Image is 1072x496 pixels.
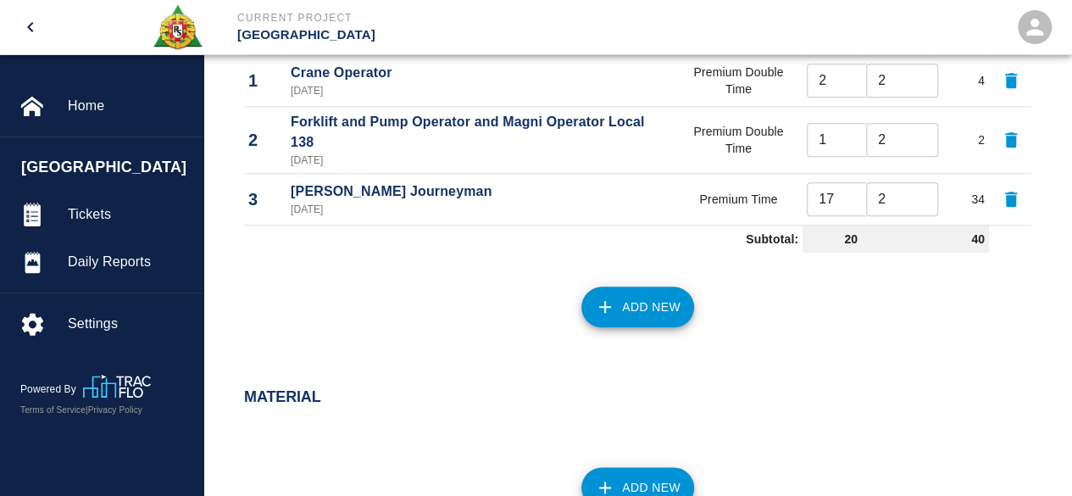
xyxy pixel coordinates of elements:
td: Premium Double Time [675,106,803,173]
p: 1 [248,68,282,93]
p: Crane Operator [291,63,670,83]
span: Daily Reports [68,252,189,272]
p: 3 [248,187,282,212]
td: Subtotal: [244,225,803,253]
span: Settings [68,314,189,334]
p: Forklift and Pump Operator and Magni Operator Local 138 [291,112,670,153]
a: Privacy Policy [88,405,142,415]
td: 40 [862,225,989,253]
iframe: Chat Widget [987,415,1072,496]
span: Home [68,96,189,116]
p: [DATE] [291,153,670,168]
span: | [86,405,88,415]
span: Tickets [68,204,189,225]
a: Terms of Service [20,405,86,415]
td: Premium Double Time [675,54,803,106]
p: [DATE] [291,202,670,217]
p: Current Project [237,10,628,25]
h2: Material [244,388,1031,407]
td: 20 [803,225,862,253]
img: Roger & Sons Concrete [152,3,203,51]
td: 34 [930,173,989,225]
p: [DATE] [291,83,670,98]
img: TracFlo [83,375,151,398]
button: open drawer [10,7,51,47]
p: 2 [248,127,282,153]
td: 4 [930,54,989,106]
p: [PERSON_NAME] Journeyman [291,181,670,202]
td: Premium Time [675,173,803,225]
span: [GEOGRAPHIC_DATA] [21,156,194,179]
p: [GEOGRAPHIC_DATA] [237,25,628,45]
td: 2 [930,106,989,173]
p: Powered By [20,382,83,397]
button: Add New [581,287,694,327]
